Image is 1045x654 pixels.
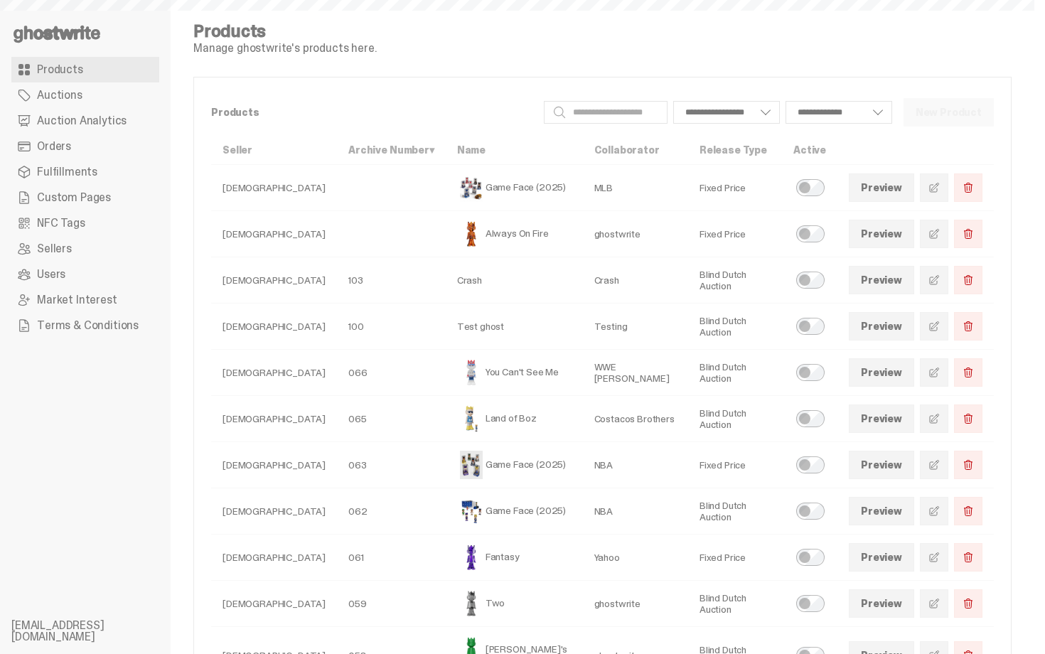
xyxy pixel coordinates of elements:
p: Products [211,107,532,117]
td: [DEMOGRAPHIC_DATA] [211,581,337,627]
li: [EMAIL_ADDRESS][DOMAIN_NAME] [11,620,182,643]
img: Land of Boz [457,404,486,433]
td: NBA [583,488,688,535]
td: Fixed Price [688,442,782,488]
td: 063 [337,442,446,488]
h4: Products [193,23,377,40]
td: 062 [337,488,446,535]
a: Terms & Conditions [11,313,159,338]
span: Sellers [37,243,72,254]
th: Name [446,136,583,165]
a: Preview [849,451,914,479]
span: Market Interest [37,294,117,306]
button: Delete Product [954,173,982,202]
td: NBA [583,442,688,488]
a: Users [11,262,159,287]
span: ▾ [429,144,434,156]
td: Crash [583,257,688,304]
td: Blind Dutch Auction [688,257,782,304]
td: 065 [337,396,446,442]
td: Blind Dutch Auction [688,581,782,627]
td: Yahoo [583,535,688,581]
img: Game Face (2025) [457,173,486,202]
a: Custom Pages [11,185,159,210]
td: Blind Dutch Auction [688,350,782,396]
a: Products [11,57,159,82]
button: Delete Product [954,266,982,294]
a: Market Interest [11,287,159,313]
button: Delete Product [954,404,982,433]
td: Land of Boz [446,396,583,442]
td: Game Face (2025) [446,488,583,535]
td: Fantasy [446,535,583,581]
td: [DEMOGRAPHIC_DATA] [211,396,337,442]
a: Sellers [11,236,159,262]
td: 059 [337,581,446,627]
button: Delete Product [954,220,982,248]
td: [DEMOGRAPHIC_DATA] [211,304,337,350]
a: Preview [849,220,914,248]
span: NFC Tags [37,218,85,229]
td: Two [446,581,583,627]
a: Preview [849,589,914,618]
span: Auctions [37,90,82,101]
td: Costacos Brothers [583,396,688,442]
a: Preview [849,173,914,202]
img: Always On Fire [457,220,486,248]
td: Blind Dutch Auction [688,304,782,350]
a: Active [793,144,826,156]
button: Delete Product [954,358,982,387]
img: Fantasy [457,543,486,572]
td: Testing [583,304,688,350]
td: Blind Dutch Auction [688,396,782,442]
td: Test ghost [446,304,583,350]
a: Orders [11,134,159,159]
td: ghostwrite [583,211,688,257]
img: Two [457,589,486,618]
a: Preview [849,312,914,341]
th: Seller [211,136,337,165]
td: [DEMOGRAPHIC_DATA] [211,165,337,211]
td: 066 [337,350,446,396]
img: Game Face (2025) [457,497,486,525]
td: Crash [446,257,583,304]
a: Archive Number▾ [348,144,434,156]
a: Fulfillments [11,159,159,185]
td: ghostwrite [583,581,688,627]
td: WWE [PERSON_NAME] [583,350,688,396]
span: Users [37,269,65,280]
a: Auctions [11,82,159,108]
td: Game Face (2025) [446,165,583,211]
td: [DEMOGRAPHIC_DATA] [211,211,337,257]
a: Preview [849,497,914,525]
td: [DEMOGRAPHIC_DATA] [211,350,337,396]
td: 103 [337,257,446,304]
td: Blind Dutch Auction [688,488,782,535]
td: [DEMOGRAPHIC_DATA] [211,257,337,304]
th: Collaborator [583,136,688,165]
span: Custom Pages [37,192,111,203]
td: Fixed Price [688,211,782,257]
button: Delete Product [954,451,982,479]
td: [DEMOGRAPHIC_DATA] [211,488,337,535]
span: Auction Analytics [37,115,127,127]
button: Delete Product [954,312,982,341]
span: Fulfillments [37,166,97,178]
td: 061 [337,535,446,581]
td: [DEMOGRAPHIC_DATA] [211,535,337,581]
td: 100 [337,304,446,350]
a: Preview [849,358,914,387]
span: Products [37,64,83,75]
span: Terms & Conditions [37,320,139,331]
th: Release Type [688,136,782,165]
a: NFC Tags [11,210,159,236]
td: You Can't See Me [446,350,583,396]
a: Auction Analytics [11,108,159,134]
td: Game Face (2025) [446,442,583,488]
td: Always On Fire [446,211,583,257]
img: Game Face (2025) [457,451,486,479]
td: Fixed Price [688,535,782,581]
td: Fixed Price [688,165,782,211]
a: Preview [849,543,914,572]
button: Delete Product [954,497,982,525]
